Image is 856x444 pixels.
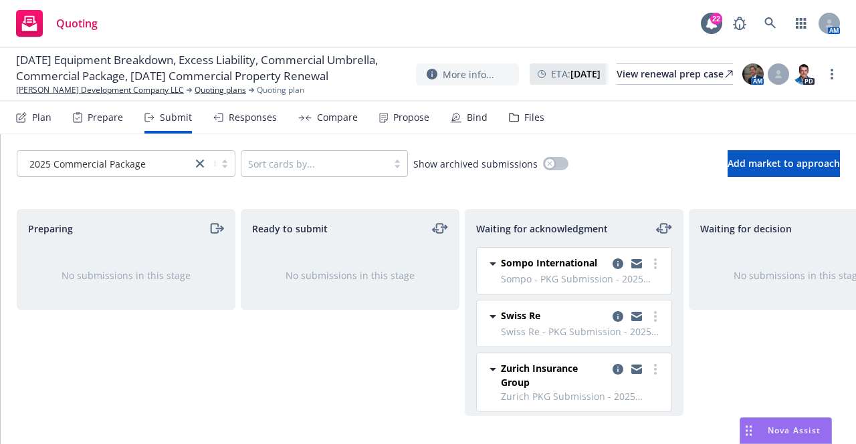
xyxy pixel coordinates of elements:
[443,67,494,81] span: More info...
[29,157,146,171] span: 2025 Commercial Package
[11,5,103,42] a: Quoting
[617,63,733,85] a: View renewal prep case
[501,272,663,286] span: Sompo - PKG Submission - 2025 Commercial Package
[570,67,601,80] strong: [DATE]
[32,112,51,123] div: Plan
[192,156,208,172] a: close
[524,112,544,123] div: Files
[416,63,519,85] button: More info...
[16,52,405,84] span: [DATE] Equipment Breakdown, Excess Liability, Commercial Umbrella, Commercial Package, [DATE] Com...
[656,220,672,236] a: moveLeftRight
[617,64,733,84] div: View renewal prep case
[793,63,815,85] img: photo
[263,268,437,282] div: No submissions in this stage
[257,84,304,96] span: Quoting plan
[768,425,821,436] span: Nova Assist
[229,112,277,123] div: Responses
[88,112,123,123] div: Prepare
[742,63,764,85] img: photo
[629,361,645,377] a: copy logging email
[700,222,792,236] span: Waiting for decision
[629,256,645,272] a: copy logging email
[393,112,429,123] div: Propose
[726,10,753,37] a: Report a Bug
[824,66,840,82] a: more
[647,308,663,324] a: more
[647,256,663,272] a: more
[501,308,540,322] span: Swiss Re
[208,220,224,236] a: moveRight
[252,222,328,236] span: Ready to submit
[788,10,815,37] a: Switch app
[728,157,840,170] span: Add market to approach
[501,361,607,389] span: Zurich Insurance Group
[728,150,840,177] button: Add market to approach
[501,389,663,403] span: Zurich PKG Submission - 2025 Commercial Package
[432,220,448,236] a: moveLeftRight
[413,157,538,171] span: Show archived submissions
[195,84,246,96] a: Quoting plans
[551,67,601,81] span: ETA :
[610,361,626,377] a: copy logging email
[28,222,73,236] span: Preparing
[317,112,358,123] div: Compare
[757,10,784,37] a: Search
[467,112,488,123] div: Bind
[740,418,757,443] div: Drag to move
[610,308,626,324] a: copy logging email
[56,18,98,29] span: Quoting
[710,13,722,25] div: 22
[610,256,626,272] a: copy logging email
[24,157,185,171] span: 2025 Commercial Package
[740,417,832,444] button: Nova Assist
[647,361,663,377] a: more
[39,268,213,282] div: No submissions in this stage
[16,84,184,96] a: [PERSON_NAME] Development Company LLC
[501,324,663,339] span: Swiss Re - PKG Submission - 2025 Commercial Package
[501,256,597,270] span: Sompo International
[629,308,645,324] a: copy logging email
[160,112,192,123] div: Submit
[476,222,608,236] span: Waiting for acknowledgment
